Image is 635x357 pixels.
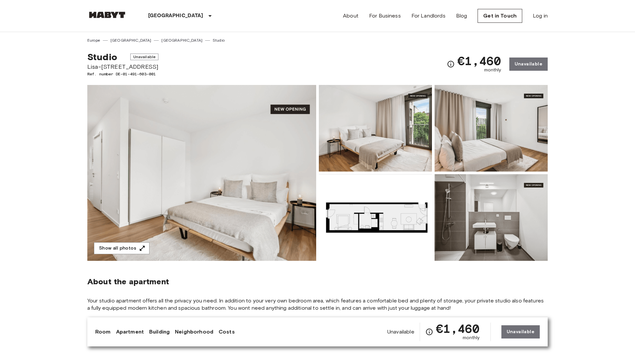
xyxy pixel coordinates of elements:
[463,335,480,341] span: monthly
[484,67,501,73] span: monthly
[435,85,548,172] img: Picture of unit DE-01-491-603-001
[343,12,359,20] a: About
[87,51,117,62] span: Studio
[149,328,170,336] a: Building
[130,54,159,60] span: Unavailable
[87,277,169,287] span: About the apartment
[87,37,100,43] a: Europe
[435,174,548,261] img: Picture of unit DE-01-491-603-001
[87,71,158,77] span: Ref. number DE-01-491-603-001
[87,297,548,312] span: Your studio apartment offers all the privacy you need. In addition to your very own bedroom area,...
[436,323,480,335] span: €1,460
[116,328,144,336] a: Apartment
[456,12,467,20] a: Blog
[148,12,203,20] p: [GEOGRAPHIC_DATA]
[161,37,202,43] a: [GEOGRAPHIC_DATA]
[411,12,445,20] a: For Landlords
[319,85,432,172] img: Picture of unit DE-01-491-603-001
[533,12,548,20] a: Log in
[213,37,225,43] a: Studio
[387,328,414,336] span: Unavailable
[110,37,151,43] a: [GEOGRAPHIC_DATA]
[87,85,316,261] img: Marketing picture of unit DE-01-491-603-001
[369,12,401,20] a: For Business
[425,328,433,336] svg: Check cost overview for full price breakdown. Please note that discounts apply to new joiners onl...
[319,174,432,261] img: Picture of unit DE-01-491-603-001
[478,9,522,23] a: Get in Touch
[175,328,213,336] a: Neighborhood
[94,242,149,255] button: Show all photos
[219,328,235,336] a: Costs
[87,12,127,18] img: Habyt
[95,328,111,336] a: Room
[87,62,158,71] span: Lisa-[STREET_ADDRESS]
[447,60,455,68] svg: Check cost overview for full price breakdown. Please note that discounts apply to new joiners onl...
[457,55,501,67] span: €1,460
